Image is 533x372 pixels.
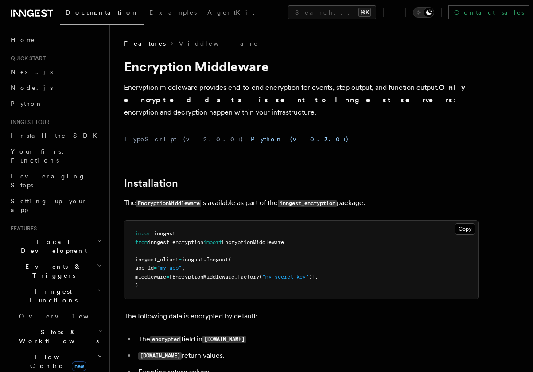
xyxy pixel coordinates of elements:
button: Events & Triggers [7,259,104,283]
button: Copy [455,223,475,235]
span: Steps & Workflows [16,328,99,345]
a: Middleware [178,39,259,48]
span: Local Development [7,237,97,255]
span: import [203,239,222,245]
span: Features [124,39,166,48]
a: Leveraging Steps [7,168,104,193]
span: "my-app" [157,265,182,271]
button: Search...⌘K [288,5,376,19]
code: encrypted [150,336,181,343]
span: middleware [135,274,166,280]
span: Inngest tour [7,119,50,126]
button: Steps & Workflows [16,324,104,349]
a: AgentKit [202,3,260,24]
span: ) [135,282,138,288]
span: Flow Control [16,353,97,370]
span: EncryptionMiddleware [222,239,284,245]
span: ( [228,256,231,263]
span: Inngest Functions [7,287,96,305]
span: app_id [135,265,154,271]
span: Examples [149,9,197,16]
span: ( [259,274,262,280]
span: Python [11,100,43,107]
a: Node.js [7,80,104,96]
code: EncryptionMiddleware [136,200,201,207]
a: Contact sales [448,5,529,19]
span: Setting up your app [11,198,87,213]
span: Install the SDK [11,132,102,139]
span: = [179,256,182,263]
a: Documentation [60,3,144,25]
a: Your first Functions [7,143,104,168]
li: The field in . [136,333,479,346]
span: , [182,265,185,271]
span: inngest_client [135,256,179,263]
a: Setting up your app [7,193,104,218]
p: The following data is encrypted by default: [124,310,479,322]
span: "my-secret-key" [262,274,309,280]
span: from [135,239,148,245]
a: Examples [144,3,202,24]
a: Next.js [7,64,104,80]
span: import [135,230,154,236]
span: Node.js [11,84,53,91]
span: inngest [182,256,203,263]
span: = [166,274,169,280]
button: Inngest Functions [7,283,104,308]
p: Encryption middleware provides end-to-end encryption for events, step output, and function output... [124,81,479,119]
span: Next.js [11,68,53,75]
span: [EncryptionMiddleware. [169,274,237,280]
span: )], [309,274,318,280]
a: Python [7,96,104,112]
a: Overview [16,308,104,324]
span: factory [237,274,259,280]
span: Events & Triggers [7,262,97,280]
kbd: ⌘K [358,8,371,17]
span: . [203,256,206,263]
span: inngest_encryption [148,239,203,245]
span: Quick start [7,55,46,62]
code: inngest_encryption [278,200,337,207]
span: inngest [154,230,175,236]
span: = [154,265,157,271]
span: Home [11,35,35,44]
button: TypeScript (v2.0.0+) [124,129,244,149]
span: AgentKit [207,9,254,16]
span: Features [7,225,37,232]
span: Documentation [66,9,139,16]
h1: Encryption Middleware [124,58,479,74]
a: Installation [124,177,178,190]
span: Overview [19,313,110,320]
a: Home [7,32,104,48]
a: Install the SDK [7,128,104,143]
li: return values. [136,349,479,362]
code: [DOMAIN_NAME] [202,336,246,343]
span: new [72,361,86,371]
p: The is available as part of the package: [124,197,479,209]
button: Local Development [7,234,104,259]
span: Inngest [206,256,228,263]
button: Python (v0.3.0+) [251,129,349,149]
span: Your first Functions [11,148,63,164]
button: Toggle dark mode [413,7,434,18]
span: Leveraging Steps [11,173,86,189]
code: [DOMAIN_NAME] [138,352,182,360]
